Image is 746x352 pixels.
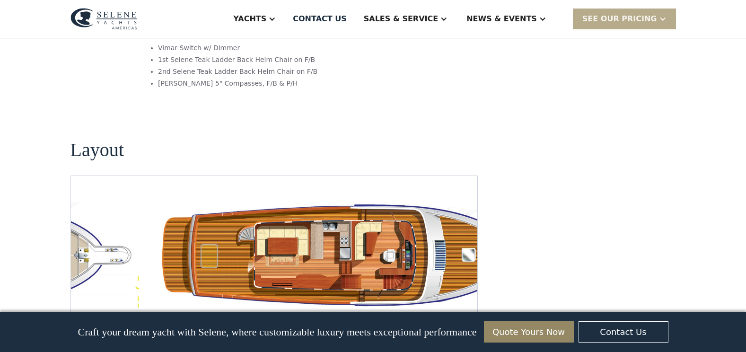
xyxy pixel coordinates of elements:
[573,9,676,29] div: SEE Our Pricing
[293,13,347,25] div: Contact US
[78,326,476,338] p: Craft your dream yacht with Selene, where customizable luxury meets exceptional performance
[154,199,545,313] a: open lightbox
[1,323,151,348] span: Tick the box below to receive occasional updates, exclusive offers, and VIP access via text message.
[158,67,402,77] li: 2nd Selene Teak Ladder Back Helm Chair on F/B
[158,55,402,65] li: 1st Selene Teak Ladder Back Helm Chair on F/B
[233,13,266,25] div: Yachts
[70,140,124,160] h2: Layout
[466,13,537,25] div: News & EVENTS
[158,79,402,88] li: [PERSON_NAME] 5" Compasses, F/B & P/H
[484,321,574,343] a: Quote Yours Now
[70,8,137,30] img: logo
[154,199,545,313] div: 4 / 7
[579,321,668,343] a: Contact Us
[158,43,402,53] li: Vimar Switch w/ Dimmer
[364,13,438,25] div: Sales & Service
[582,13,657,25] div: SEE Our Pricing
